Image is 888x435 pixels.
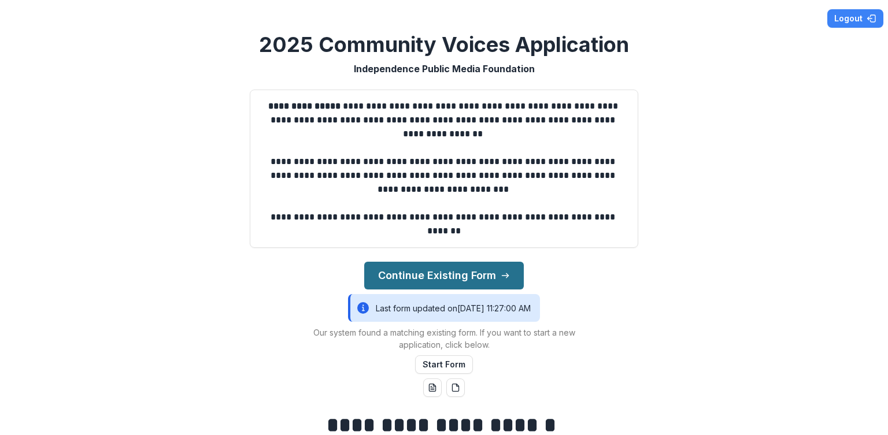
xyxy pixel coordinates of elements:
[354,62,535,76] p: Independence Public Media Foundation
[446,378,465,397] button: pdf-download
[299,326,589,351] p: Our system found a matching existing form. If you want to start a new application, click below.
[259,32,629,57] h2: 2025 Community Voices Application
[827,9,883,28] button: Logout
[348,294,540,322] div: Last form updated on [DATE] 11:27:00 AM
[415,355,473,374] button: Start Form
[364,262,524,289] button: Continue Existing Form
[423,378,442,397] button: word-download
